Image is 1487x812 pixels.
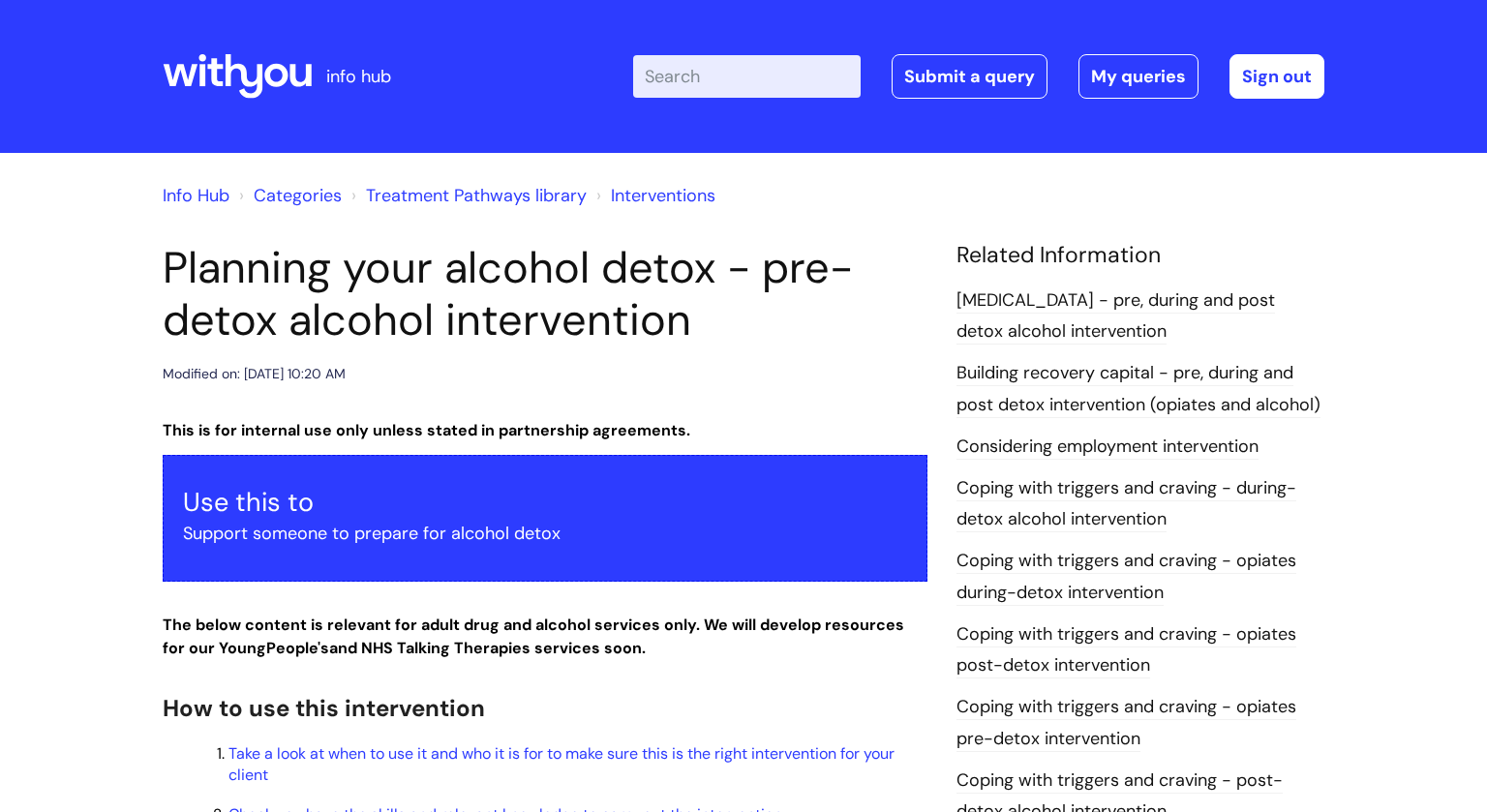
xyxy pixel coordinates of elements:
[254,184,342,207] a: Categories
[366,184,587,207] a: Treatment Pathways library
[611,184,715,207] a: Interventions
[1229,54,1324,99] a: Sign out
[234,180,342,211] li: Solution home
[956,695,1296,751] a: Coping with triggers and craving - opiates pre-detox intervention
[183,487,907,518] h3: Use this to
[183,518,907,549] p: Support someone to prepare for alcohol detox
[326,61,391,92] p: info hub
[228,743,895,785] a: Take a look at when to use it and who it is for to make sure this is the right intervention for y...
[347,180,587,211] li: Treatment Pathways library
[163,362,346,386] div: Modified on: [DATE] 10:20 AM
[956,242,1324,269] h4: Related Information
[266,638,329,658] strong: People's
[956,288,1275,345] a: [MEDICAL_DATA] - pre, during and post detox alcohol intervention
[956,435,1259,460] a: Considering employment intervention
[956,361,1320,417] a: Building recovery capital - pre, during and post detox intervention (opiates and alcohol)
[163,693,485,723] span: How to use this intervention
[892,54,1047,99] a: Submit a query
[163,615,904,659] strong: The below content is relevant for adult drug and alcohol services only. We will develop resources...
[956,549,1296,605] a: Coping with triggers and craving - opiates during-detox intervention
[163,242,927,346] h1: Planning your alcohol detox - pre-detox alcohol intervention
[1078,54,1199,99] a: My queries
[956,476,1296,532] a: Coping with triggers and craving - during-detox alcohol intervention
[956,622,1296,678] a: Coping with triggers and craving - opiates post-detox intervention
[163,184,229,207] a: Info Hub
[163,420,690,440] strong: This is for internal use only unless stated in partnership agreements.
[633,55,861,98] input: Search
[633,54,1324,99] div: | -
[592,180,715,211] li: Interventions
